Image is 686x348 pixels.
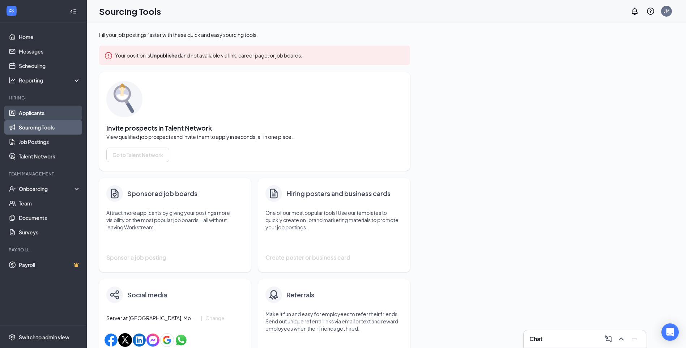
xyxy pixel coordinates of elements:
[110,290,119,300] img: share
[99,31,410,38] div: Fill your job postings faster with these quick and easy sourcing tools.
[146,334,159,347] img: facebookMessengerIcon
[286,188,391,199] h4: Hiring posters and business cards
[106,124,403,132] span: Invite prospects in Talent Network
[9,334,16,341] svg: Settings
[106,81,142,117] img: sourcing-tools
[661,323,679,341] div: Open Intercom Messenger
[19,77,81,84] div: Reporting
[19,149,81,164] a: Talent Network
[70,8,77,15] svg: Collapse
[127,290,167,300] h4: Social media
[646,7,655,16] svg: QuestionInfo
[200,314,202,322] div: |
[19,211,81,225] a: Documents
[19,30,81,44] a: Home
[265,209,403,231] p: One of our most popular tools! Use our templates to quickly create on-brand marketing materials t...
[105,334,118,347] img: facebookIcon
[604,335,613,343] svg: ComposeMessage
[109,188,120,199] img: clipboard
[9,185,16,192] svg: UserCheck
[602,333,614,345] button: ComposeMessage
[19,185,74,192] div: Onboarding
[133,334,146,347] img: linkedinIcon
[19,225,81,239] a: Surveys
[19,135,81,149] a: Job Postings
[630,7,639,16] svg: Notifications
[615,333,627,345] button: ChevronUp
[19,120,81,135] a: Sourcing Tools
[617,335,626,343] svg: ChevronUp
[19,258,81,272] a: PayrollCrown
[529,335,542,343] h3: Chat
[118,333,132,347] img: xIcon
[150,52,181,59] strong: Unpublished
[9,171,79,177] div: Team Management
[19,196,81,211] a: Team
[9,95,79,101] div: Hiring
[268,289,280,301] img: badge
[265,310,403,332] p: Make it fun and easy for employees to refer their friends. Send out unique referral links via ema...
[175,334,188,347] img: whatsappIcon
[106,209,244,231] p: Attract more applicants by giving your postings more visibility on the most popular job boards—al...
[265,250,403,265] button: Create poster or business card
[9,77,16,84] svg: Analysis
[630,335,639,343] svg: Minimize
[19,44,81,59] a: Messages
[160,333,174,347] img: googleIcon
[127,188,197,199] h4: Sponsored job boards
[8,7,15,14] svg: WorkstreamLogo
[268,187,280,200] svg: Document
[115,52,404,59] p: Your position is and not available via link, career page, or job boards.
[105,51,112,59] span: exclamation-circle
[19,59,81,73] a: Scheduling
[106,133,403,140] span: View qualified job prospects and invite them to apply in seconds, all in one place.
[106,314,197,322] span: Server at [GEOGRAPHIC_DATA], Moxies
[106,250,244,265] button: Sponsor a job posting
[19,106,81,120] a: Applicants
[9,247,79,253] div: Payroll
[205,315,225,321] button: Change
[664,8,669,14] div: JM
[99,5,161,17] h1: Sourcing Tools
[19,334,69,341] div: Switch to admin view
[286,290,314,300] h4: Referrals
[629,333,640,345] button: Minimize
